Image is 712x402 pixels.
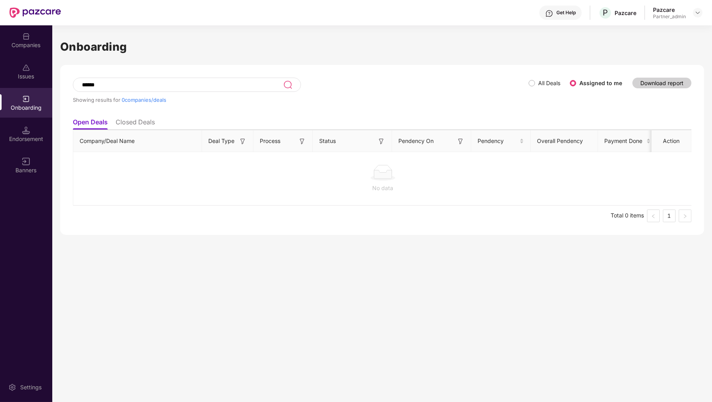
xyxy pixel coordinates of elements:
[478,137,518,145] span: Pendency
[531,130,598,152] th: Overall Pendency
[604,137,645,145] span: Payment Done
[603,8,608,17] span: P
[239,137,247,145] img: svg+xml;base64,PHN2ZyB3aWR0aD0iMTYiIGhlaWdodD0iMTYiIHZpZXdCb3g9IjAgMCAxNiAxNiIgZmlsbD0ibm9uZSIgeG...
[208,137,234,145] span: Deal Type
[22,158,30,166] img: svg+xml;base64,PHN2ZyB3aWR0aD0iMTYiIGhlaWdodD0iMTYiIHZpZXdCb3g9IjAgMCAxNiAxNiIgZmlsbD0ibm9uZSIgeG...
[652,130,691,152] th: Action
[80,184,686,192] div: No data
[60,38,704,55] h1: Onboarding
[545,10,553,17] img: svg+xml;base64,PHN2ZyBpZD0iSGVscC0zMngzMiIgeG1sbnM9Imh0dHA6Ly93d3cudzMub3JnLzIwMDAvc3ZnIiB3aWR0aD...
[398,137,434,145] span: Pendency On
[260,137,280,145] span: Process
[377,137,385,145] img: svg+xml;base64,PHN2ZyB3aWR0aD0iMTYiIGhlaWdodD0iMTYiIHZpZXdCb3g9IjAgMCAxNiAxNiIgZmlsbD0ibm9uZSIgeG...
[679,210,691,222] button: right
[471,130,531,152] th: Pendency
[22,126,30,134] img: svg+xml;base64,PHN2ZyB3aWR0aD0iMTQuNSIgaGVpZ2h0PSIxNC41IiB2aWV3Qm94PSIwIDAgMTYgMTYiIGZpbGw9Im5vbm...
[598,130,657,152] th: Payment Done
[298,137,306,145] img: svg+xml;base64,PHN2ZyB3aWR0aD0iMTYiIGhlaWdodD0iMTYiIHZpZXdCb3g9IjAgMCAxNiAxNiIgZmlsbD0ibm9uZSIgeG...
[73,130,202,152] th: Company/Deal Name
[538,80,560,86] label: All Deals
[647,210,660,222] button: left
[18,383,44,391] div: Settings
[8,383,16,391] img: svg+xml;base64,PHN2ZyBpZD0iU2V0dGluZy0yMHgyMCIgeG1sbnM9Imh0dHA6Ly93d3cudzMub3JnLzIwMDAvc3ZnIiB3aW...
[319,137,336,145] span: Status
[647,210,660,222] li: Previous Page
[653,13,686,20] div: Partner_admin
[116,118,155,130] li: Closed Deals
[22,95,30,103] img: svg+xml;base64,PHN2ZyB3aWR0aD0iMjAiIGhlaWdodD0iMjAiIHZpZXdCb3g9IjAgMCAyMCAyMCIgZmlsbD0ibm9uZSIgeG...
[22,64,30,72] img: svg+xml;base64,PHN2ZyBpZD0iSXNzdWVzX2Rpc2FibGVkIiB4bWxucz0iaHR0cDovL3d3dy53My5vcmcvMjAwMC9zdmciIH...
[663,210,675,222] a: 1
[615,9,636,17] div: Pazcare
[73,97,529,103] div: Showing results for
[663,210,676,222] li: 1
[122,97,166,103] span: 0 companies/deals
[22,32,30,40] img: svg+xml;base64,PHN2ZyBpZD0iQ29tcGFuaWVzIiB4bWxucz0iaHR0cDovL3d3dy53My5vcmcvMjAwMC9zdmciIHdpZHRoPS...
[611,210,644,222] li: Total 0 items
[579,80,622,86] label: Assigned to me
[73,118,108,130] li: Open Deals
[10,8,61,18] img: New Pazcare Logo
[283,80,292,90] img: svg+xml;base64,PHN2ZyB3aWR0aD0iMjQiIGhlaWdodD0iMjUiIHZpZXdCb3g9IjAgMCAyNCAyNSIgZmlsbD0ibm9uZSIgeG...
[695,10,701,16] img: svg+xml;base64,PHN2ZyBpZD0iRHJvcGRvd24tMzJ4MzIiIHhtbG5zPSJodHRwOi8vd3d3LnczLm9yZy8yMDAwL3N2ZyIgd2...
[556,10,576,16] div: Get Help
[683,214,687,219] span: right
[457,137,465,145] img: svg+xml;base64,PHN2ZyB3aWR0aD0iMTYiIGhlaWdodD0iMTYiIHZpZXdCb3g9IjAgMCAxNiAxNiIgZmlsbD0ibm9uZSIgeG...
[679,210,691,222] li: Next Page
[651,214,656,219] span: left
[653,6,686,13] div: Pazcare
[632,78,691,88] button: Download report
